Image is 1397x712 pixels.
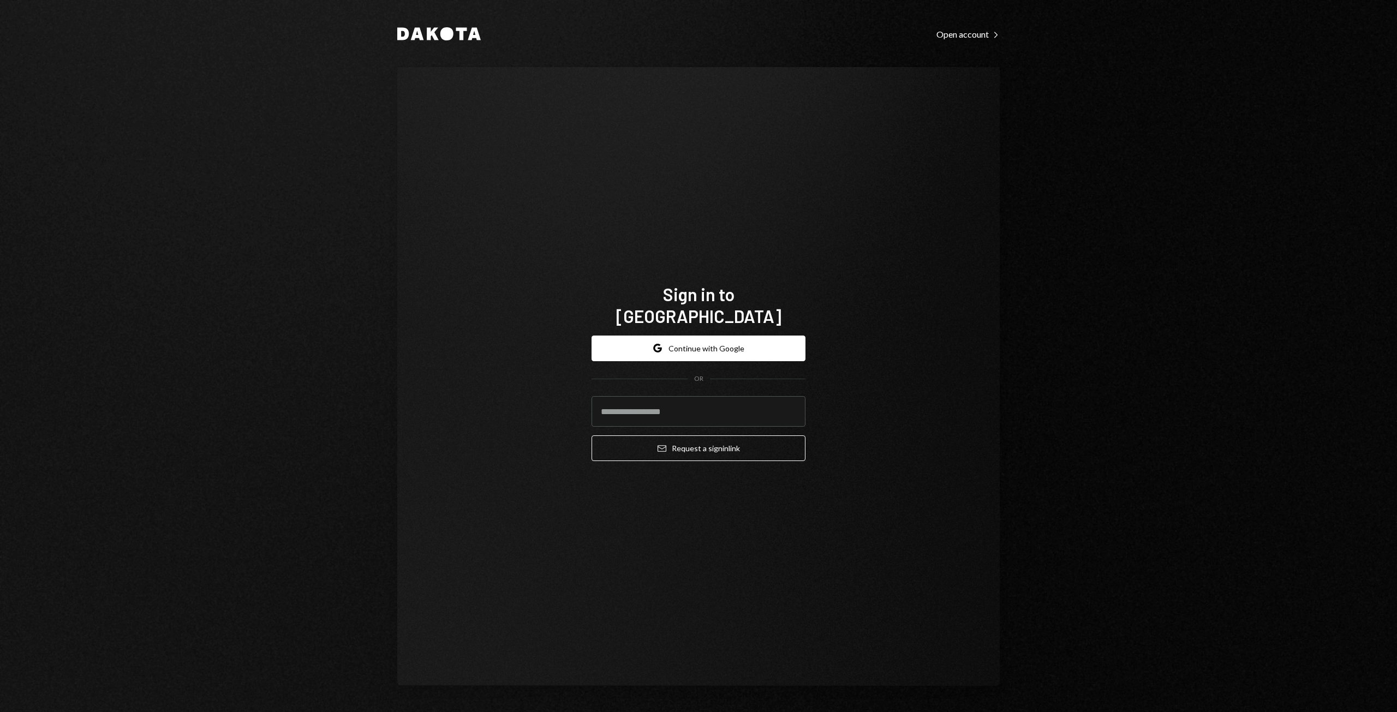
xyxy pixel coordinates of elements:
[592,435,805,461] button: Request a signinlink
[936,29,1000,40] div: Open account
[592,283,805,327] h1: Sign in to [GEOGRAPHIC_DATA]
[592,336,805,361] button: Continue with Google
[694,374,703,384] div: OR
[936,28,1000,40] a: Open account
